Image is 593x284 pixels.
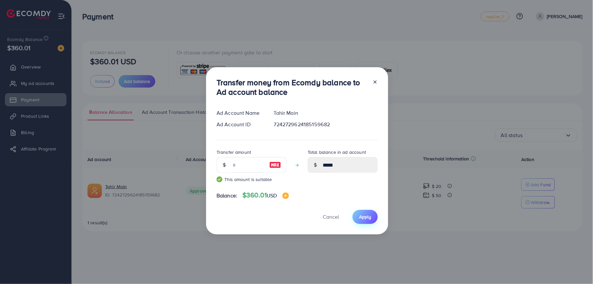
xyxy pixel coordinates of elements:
[217,149,251,155] label: Transfer amount
[217,78,367,97] h3: Transfer money from Ecomdy balance to Ad account balance
[217,176,222,182] img: guide
[242,191,289,199] h4: $360.01
[282,193,289,199] img: image
[217,176,287,183] small: This amount is suitable
[211,109,269,117] div: Ad Account Name
[217,192,237,199] span: Balance:
[323,213,339,220] span: Cancel
[308,149,366,155] label: Total balance in ad account
[269,161,281,169] img: image
[353,210,378,224] button: Apply
[269,121,383,128] div: 7242729624185159682
[359,213,371,220] span: Apply
[315,210,347,224] button: Cancel
[267,192,277,199] span: USD
[269,109,383,117] div: Tahir Main
[211,121,269,128] div: Ad Account ID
